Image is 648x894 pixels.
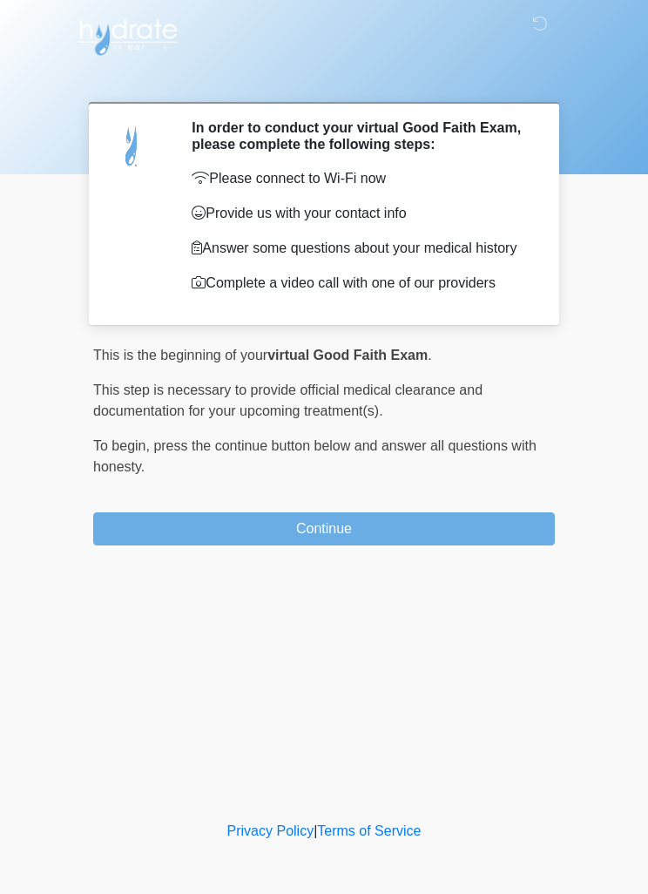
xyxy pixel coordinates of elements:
span: To begin, [93,438,153,453]
span: press the continue button below and answer all questions with honesty. [93,438,537,474]
h1: ‎ ‎ ‎ [80,63,568,95]
span: This is the beginning of your [93,348,267,362]
p: Provide us with your contact info [192,203,529,224]
button: Continue [93,512,555,545]
img: Hydrate IV Bar - Scottsdale Logo [76,13,180,57]
h2: In order to conduct your virtual Good Faith Exam, please complete the following steps: [192,119,529,152]
p: Please connect to Wi-Fi now [192,168,529,189]
a: | [314,823,317,838]
p: Complete a video call with one of our providers [192,273,529,294]
strong: virtual Good Faith Exam [267,348,428,362]
p: Answer some questions about your medical history [192,238,529,259]
span: This step is necessary to provide official medical clearance and documentation for your upcoming ... [93,383,483,418]
span: . [428,348,431,362]
img: Agent Avatar [106,119,159,172]
a: Privacy Policy [227,823,314,838]
a: Terms of Service [317,823,421,838]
